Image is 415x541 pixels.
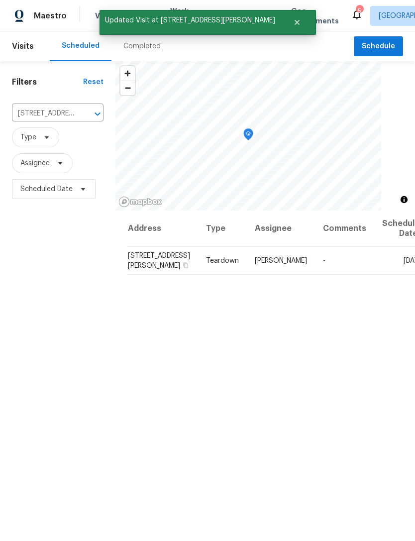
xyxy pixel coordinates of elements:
[255,257,307,264] span: [PERSON_NAME]
[100,10,281,31] span: Updated Visit at [STREET_ADDRESS][PERSON_NAME]
[83,77,104,87] div: Reset
[170,6,196,26] span: Work Orders
[12,35,34,57] span: Visits
[20,184,73,194] span: Scheduled Date
[127,211,198,247] th: Address
[12,106,76,121] input: Search for an address...
[362,40,395,53] span: Schedule
[291,6,339,26] span: Geo Assignments
[34,11,67,21] span: Maestro
[401,194,407,205] span: Toggle attribution
[398,194,410,206] button: Toggle attribution
[181,261,190,270] button: Copy Address
[243,128,253,144] div: Map marker
[115,61,381,211] canvas: Map
[120,66,135,81] button: Zoom in
[354,36,403,57] button: Schedule
[128,252,190,269] span: [STREET_ADDRESS][PERSON_NAME]
[91,107,104,121] button: Open
[20,132,36,142] span: Type
[247,211,315,247] th: Assignee
[120,81,135,95] button: Zoom out
[206,257,239,264] span: Teardown
[323,257,325,264] span: -
[20,158,50,168] span: Assignee
[356,6,363,16] div: 5
[281,12,313,32] button: Close
[118,196,162,208] a: Mapbox homepage
[198,211,247,247] th: Type
[123,41,161,51] div: Completed
[315,211,374,247] th: Comments
[95,11,115,21] span: Visits
[62,41,100,51] div: Scheduled
[12,77,83,87] h1: Filters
